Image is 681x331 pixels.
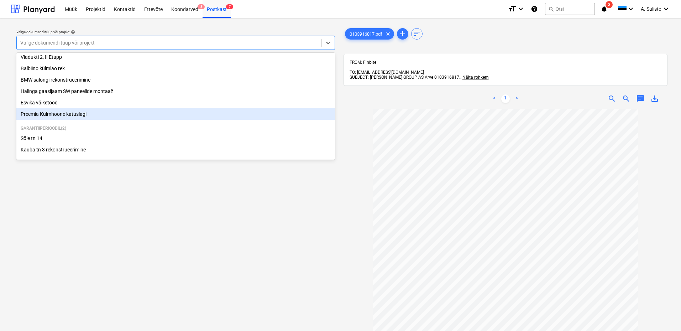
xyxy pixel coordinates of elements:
i: Abikeskus [531,5,538,13]
div: Preemia Külmhoone katuslagi [16,108,335,120]
span: A. Saliste [641,6,661,12]
a: Previous page [490,94,498,103]
span: zoom_in [608,94,616,103]
span: SUBJECT: [PERSON_NAME] GROUP AS Arve 0103916817 [350,75,459,80]
div: Balbiino külmlao rek [16,63,335,74]
span: clear [384,30,392,38]
div: Valige dokumendi tüüp või projekt [16,30,335,34]
iframe: Chat Widget [645,297,681,331]
span: 3 [606,1,613,8]
button: Otsi [545,3,595,15]
div: Kauba tn 3 rekonstrueerimine [16,144,335,155]
span: ... [459,75,489,80]
span: save_alt [650,94,659,103]
span: TO: [EMAIL_ADDRESS][DOMAIN_NAME] [350,70,424,75]
div: BMW salongi rekonstrueerimine [16,74,335,86]
span: 7 [226,4,233,9]
i: keyboard_arrow_down [627,5,635,13]
i: format_size [508,5,517,13]
i: notifications [601,5,608,13]
p: Garantiiperioodil ( 2 ) [21,125,331,131]
div: Esvika väiketööd [16,97,335,108]
span: add [398,30,407,38]
span: help [69,30,75,34]
div: Viadukti 2, II Etapp [16,51,335,63]
div: Sõle tn 14 [16,133,335,144]
span: sort [413,30,421,38]
span: FROM: Finbite [350,60,376,65]
div: 0103916817.pdf [345,28,394,40]
span: Näita rohkem [462,75,489,80]
span: zoom_out [622,94,630,103]
i: keyboard_arrow_down [517,5,525,13]
span: 0103916817.pdf [345,31,387,37]
span: 3 [198,4,205,9]
i: keyboard_arrow_down [662,5,670,13]
a: Page 1 is your current page [501,94,510,103]
a: Next page [513,94,521,103]
div: Halinga gaasijaam SW paneelide montaaž [16,86,335,97]
span: search [548,6,554,12]
span: chat [636,94,645,103]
